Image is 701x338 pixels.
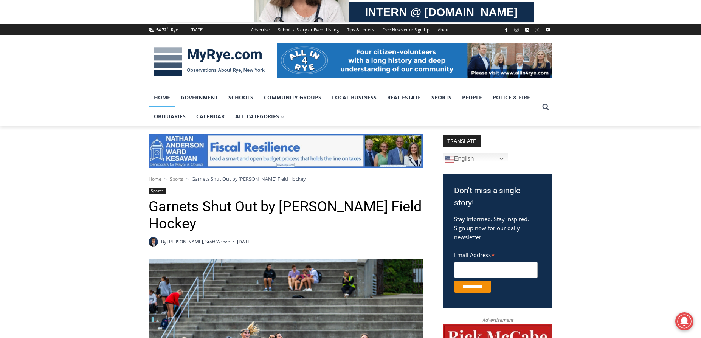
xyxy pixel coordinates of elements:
p: Stay informed. Stay inspired. Sign up now for our daily newsletter. [454,214,541,242]
a: Facebook [502,25,511,34]
div: [DATE] [191,26,204,33]
a: Schools [223,88,259,107]
a: Intern @ [DOMAIN_NAME] [182,73,366,94]
a: Submit a Story or Event Listing [274,24,343,35]
img: en [445,155,454,164]
a: Real Estate [382,88,426,107]
a: Obituaries [149,107,191,126]
a: Police & Fire [487,88,535,107]
h1: Garnets Shut Out by [PERSON_NAME] Field Hockey [149,198,423,233]
a: Government [175,88,223,107]
a: Advertise [247,24,274,35]
button: View Search Form [539,100,552,114]
span: F [167,26,169,30]
a: About [434,24,454,35]
strong: TRANSLATE [443,135,481,147]
a: Linkedin [523,25,532,34]
a: Sports [426,88,457,107]
a: Sports [170,176,183,182]
span: Garnets Shut Out by [PERSON_NAME] Field Hockey [192,175,306,182]
label: Email Address [454,247,538,261]
a: Sports [149,188,166,194]
nav: Breadcrumbs [149,175,423,183]
a: Community Groups [259,88,327,107]
span: Advertisement [475,316,521,324]
a: [PERSON_NAME] Read Sanctuary Fall Fest: [DATE] [0,75,109,94]
h4: [PERSON_NAME] Read Sanctuary Fall Fest: [DATE] [6,76,97,93]
nav: Primary Navigation [149,88,539,126]
div: 3 [79,64,82,71]
div: Face Painting [79,22,105,62]
div: Rye [171,26,178,33]
a: Free Newsletter Sign Up [378,24,434,35]
a: YouTube [543,25,552,34]
a: Calendar [191,107,230,126]
span: 54.72 [156,27,166,33]
a: [PERSON_NAME], Staff Writer [167,239,230,245]
a: English [443,153,508,165]
span: > [186,177,189,182]
time: [DATE] [237,238,252,245]
a: Local Business [327,88,382,107]
button: Child menu of All Categories [230,107,290,126]
span: By [161,238,166,245]
nav: Secondary Navigation [247,24,454,35]
a: Home [149,176,161,182]
img: MyRye.com [149,42,270,81]
h3: Don't miss a single story! [454,185,541,209]
a: People [457,88,487,107]
a: Home [149,88,175,107]
img: All in for Rye [277,43,552,78]
div: "The first chef I interviewed talked about coming to [GEOGRAPHIC_DATA] from [GEOGRAPHIC_DATA] in ... [191,0,357,73]
a: Instagram [512,25,521,34]
div: 6 [88,64,92,71]
a: Author image [149,237,158,247]
img: Charlie Morris headshot PROFESSIONAL HEADSHOT [149,237,158,247]
a: Tips & Letters [343,24,378,35]
div: / [84,64,86,71]
span: Intern @ [DOMAIN_NAME] [198,75,350,92]
span: > [164,177,167,182]
a: X [533,25,542,34]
